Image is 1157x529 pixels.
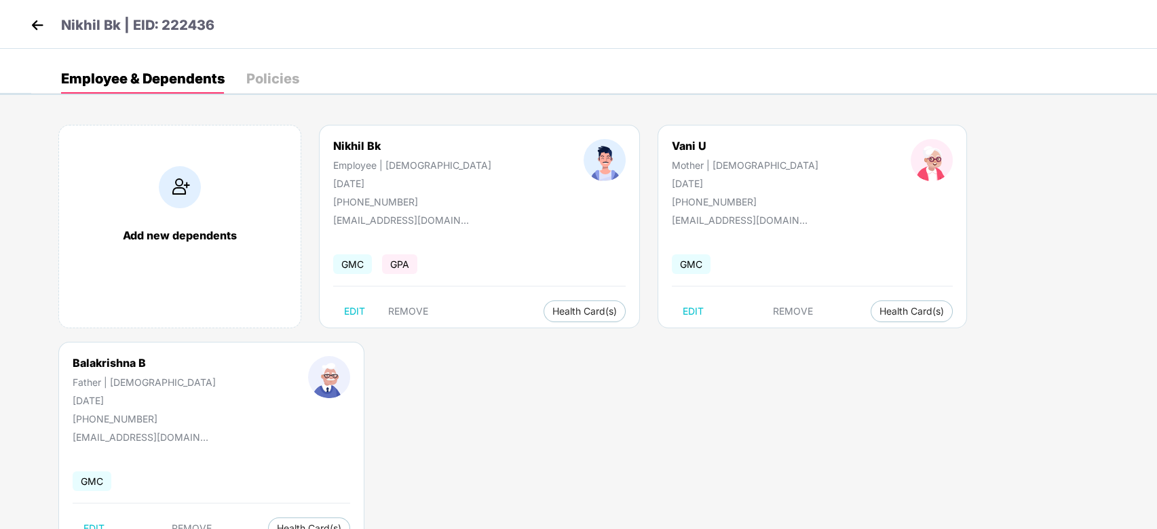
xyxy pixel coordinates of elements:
div: Vani U [672,139,818,153]
div: Add new dependents [73,229,287,242]
div: [EMAIL_ADDRESS][DOMAIN_NAME] [73,431,208,443]
div: Employee | [DEMOGRAPHIC_DATA] [333,159,491,171]
button: EDIT [333,300,376,322]
div: [PHONE_NUMBER] [333,196,491,208]
span: GMC [73,471,111,491]
div: Balakrishna B [73,356,216,370]
div: Nikhil Bk [333,139,491,153]
span: Health Card(s) [552,308,617,315]
div: [EMAIL_ADDRESS][DOMAIN_NAME] [672,214,808,226]
p: Nikhil Bk | EID: 222436 [61,15,214,36]
button: Health Card(s) [871,300,953,322]
span: Health Card(s) [879,308,944,315]
img: profileImage [911,139,953,181]
div: Employee & Dependents [61,72,225,85]
img: profileImage [308,356,350,398]
div: [DATE] [333,178,491,189]
div: [EMAIL_ADDRESS][DOMAIN_NAME] [333,214,469,226]
span: GMC [672,254,710,274]
button: REMOVE [377,300,439,322]
span: EDIT [683,306,704,317]
div: [PHONE_NUMBER] [73,413,216,425]
div: Father | [DEMOGRAPHIC_DATA] [73,376,216,388]
button: EDIT [672,300,715,322]
img: back [27,15,48,35]
div: Mother | [DEMOGRAPHIC_DATA] [672,159,818,171]
img: profileImage [584,139,626,181]
img: addIcon [159,166,201,208]
div: [DATE] [672,178,818,189]
button: Health Card(s) [544,300,626,322]
span: GMC [333,254,372,274]
div: [DATE] [73,395,216,406]
div: [PHONE_NUMBER] [672,196,818,208]
span: GPA [382,254,417,274]
span: REMOVE [388,306,428,317]
div: Policies [246,72,299,85]
span: EDIT [344,306,365,317]
button: REMOVE [762,300,824,322]
span: REMOVE [773,306,813,317]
